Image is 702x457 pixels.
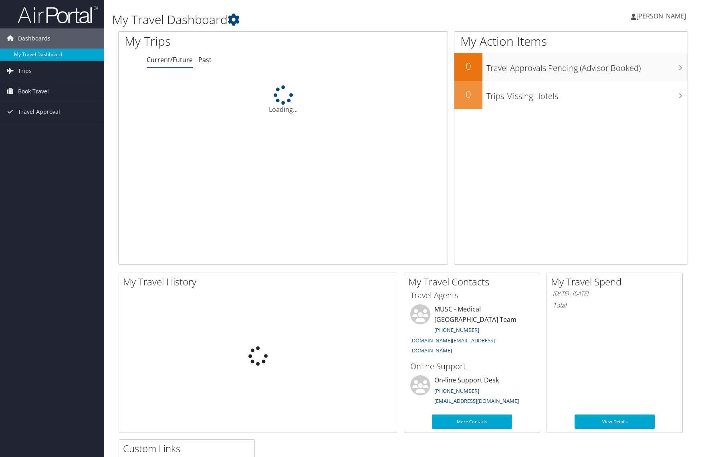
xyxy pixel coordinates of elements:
[486,59,688,74] h3: Travel Approvals Pending (Advisor Booked)
[408,275,540,289] h2: My Travel Contacts
[575,415,655,429] a: View Details
[125,33,305,50] h1: My Trips
[410,337,495,354] a: [DOMAIN_NAME][EMAIL_ADDRESS][DOMAIN_NAME]
[434,326,479,334] a: [PHONE_NUMBER]
[18,102,60,122] span: Travel Approval
[631,4,694,28] a: [PERSON_NAME]
[406,304,538,358] li: MUSC - Medical [GEOGRAPHIC_DATA] Team
[198,55,212,64] a: Past
[147,55,193,64] a: Current/Future
[119,85,448,114] div: Loading...
[406,375,538,408] li: On-line Support Desk
[434,387,479,394] a: [PHONE_NUMBER]
[636,12,686,20] span: [PERSON_NAME]
[454,81,688,109] a: 0Trips Missing Hotels
[410,290,534,301] h3: Travel Agents
[432,415,512,429] a: More Contacts
[18,5,98,24] img: airportal-logo.png
[551,275,682,289] h2: My Travel Spend
[434,397,519,404] a: [EMAIL_ADDRESS][DOMAIN_NAME]
[112,11,500,28] h1: My Travel Dashboard
[454,87,482,101] h2: 0
[553,290,676,297] h6: [DATE] - [DATE]
[454,59,482,73] h2: 0
[18,61,32,81] span: Trips
[410,361,534,372] h3: Online Support
[123,275,397,289] h2: My Travel History
[454,53,688,81] a: 0Travel Approvals Pending (Advisor Booked)
[18,28,50,49] span: Dashboards
[123,442,254,455] h2: Custom Links
[486,87,688,102] h3: Trips Missing Hotels
[18,81,49,101] span: Book Travel
[454,33,688,50] h1: My Action Items
[553,301,676,309] h6: Total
